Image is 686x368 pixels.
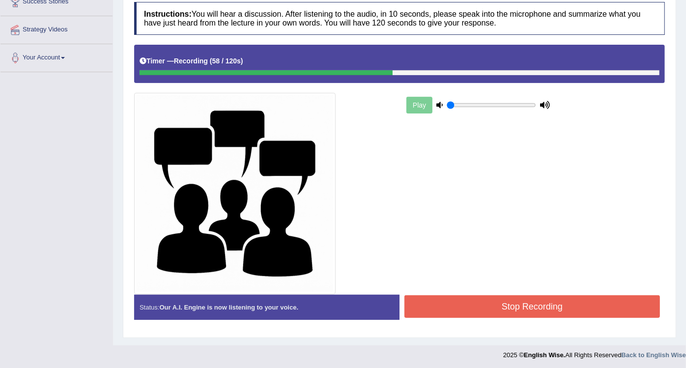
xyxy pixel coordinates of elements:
a: Back to English Wise [622,351,686,359]
b: ) [241,57,243,65]
strong: Our A.I. Engine is now listening to your voice. [159,304,298,311]
h4: You will hear a discussion. After listening to the audio, in 10 seconds, please speak into the mi... [134,2,665,35]
h5: Timer — [140,57,243,65]
b: Recording [174,57,208,65]
a: Strategy Videos [0,16,113,41]
a: Your Account [0,44,113,69]
div: Status: [134,295,400,320]
button: Stop Recording [404,295,660,318]
strong: English Wise. [524,351,565,359]
b: 58 / 120s [212,57,241,65]
div: 2025 © All Rights Reserved [503,345,686,360]
b: ( [210,57,212,65]
b: Instructions: [144,10,192,18]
